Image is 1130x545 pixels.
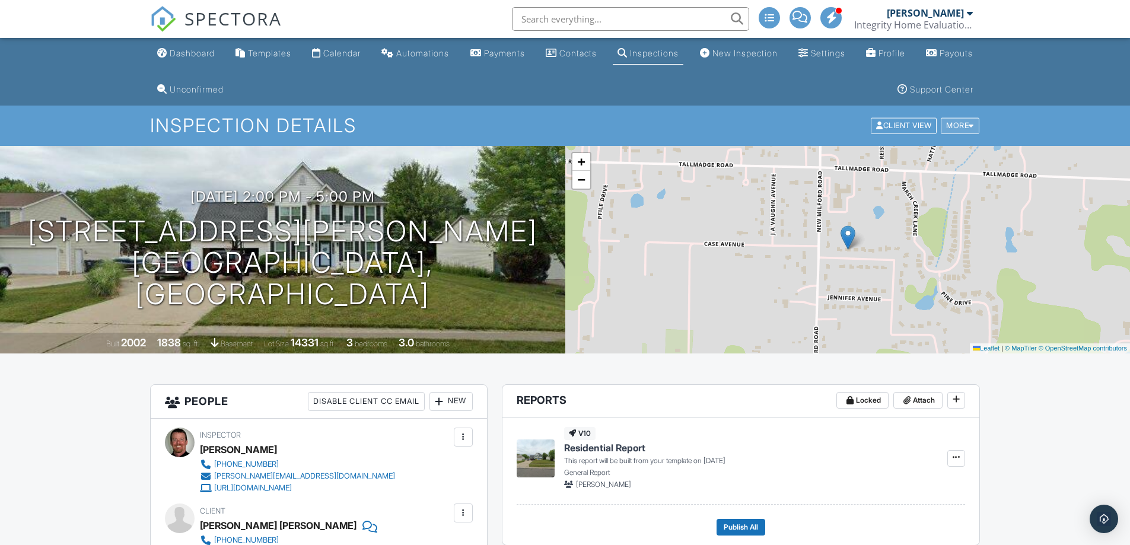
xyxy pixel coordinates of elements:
div: Dashboard [170,48,215,58]
a: Payouts [921,43,978,65]
a: [PERSON_NAME][EMAIL_ADDRESS][DOMAIN_NAME] [200,470,395,482]
div: [PERSON_NAME][EMAIL_ADDRESS][DOMAIN_NAME] [214,471,395,481]
div: [PHONE_NUMBER] [214,460,279,469]
a: Zoom in [572,153,590,171]
div: Integrity Home Evaluation Services [854,19,973,31]
div: 2002 [121,336,146,349]
span: Lot Size [264,339,289,348]
a: Inspections [613,43,683,65]
span: Client [200,506,225,515]
div: 1838 [157,336,181,349]
a: Contacts [541,43,601,65]
span: bedrooms [355,339,387,348]
h3: [DATE] 2:00 pm - 5:00 pm [190,189,375,205]
div: Contacts [559,48,597,58]
div: 3.0 [399,336,414,349]
span: basement [221,339,253,348]
div: Disable Client CC Email [308,392,425,411]
div: [PERSON_NAME] [887,7,964,19]
div: Open Intercom Messenger [1090,505,1118,533]
div: Profile [878,48,905,58]
div: Payouts [940,48,973,58]
div: [PERSON_NAME] [PERSON_NAME] [200,517,356,534]
a: Settings [794,43,850,65]
span: − [577,172,585,187]
div: Calendar [323,48,361,58]
span: + [577,154,585,169]
span: | [1001,345,1003,352]
a: Payments [466,43,530,65]
div: More [941,118,979,134]
span: sq. ft. [183,339,199,348]
h1: [STREET_ADDRESS][PERSON_NAME] [GEOGRAPHIC_DATA], [GEOGRAPHIC_DATA] [19,216,546,310]
input: Search everything... [512,7,749,31]
span: SPECTORA [184,6,282,31]
a: [URL][DOMAIN_NAME] [200,482,395,494]
a: © OpenStreetMap contributors [1039,345,1127,352]
a: New Inspection [695,43,782,65]
img: The Best Home Inspection Software - Spectora [150,6,176,32]
div: Inspections [630,48,679,58]
h1: Inspection Details [150,115,981,136]
a: Calendar [307,43,365,65]
span: sq.ft. [320,339,335,348]
a: Company Profile [861,43,910,65]
div: Settings [811,48,845,58]
span: Inspector [200,431,241,439]
a: Leaflet [973,345,1000,352]
span: bathrooms [416,339,450,348]
img: Marker [841,225,855,250]
a: Dashboard [152,43,219,65]
div: New [429,392,473,411]
a: [PHONE_NUMBER] [200,458,395,470]
a: Unconfirmed [152,79,228,101]
div: [PHONE_NUMBER] [214,536,279,545]
div: 3 [346,336,353,349]
a: SPECTORA [150,16,282,41]
a: Automations (Advanced) [377,43,454,65]
div: Payments [484,48,525,58]
div: Automations [396,48,449,58]
div: Unconfirmed [170,84,224,94]
div: Templates [248,48,291,58]
div: Support Center [910,84,973,94]
a: Templates [231,43,296,65]
div: [URL][DOMAIN_NAME] [214,483,292,493]
a: Zoom out [572,171,590,189]
h3: People [151,385,487,419]
div: Client View [871,118,937,134]
div: New Inspection [712,48,778,58]
a: Support Center [893,79,978,101]
a: Client View [870,120,940,129]
div: [PERSON_NAME] [200,441,277,458]
a: © MapTiler [1005,345,1037,352]
span: Built [106,339,119,348]
div: 14331 [291,336,319,349]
